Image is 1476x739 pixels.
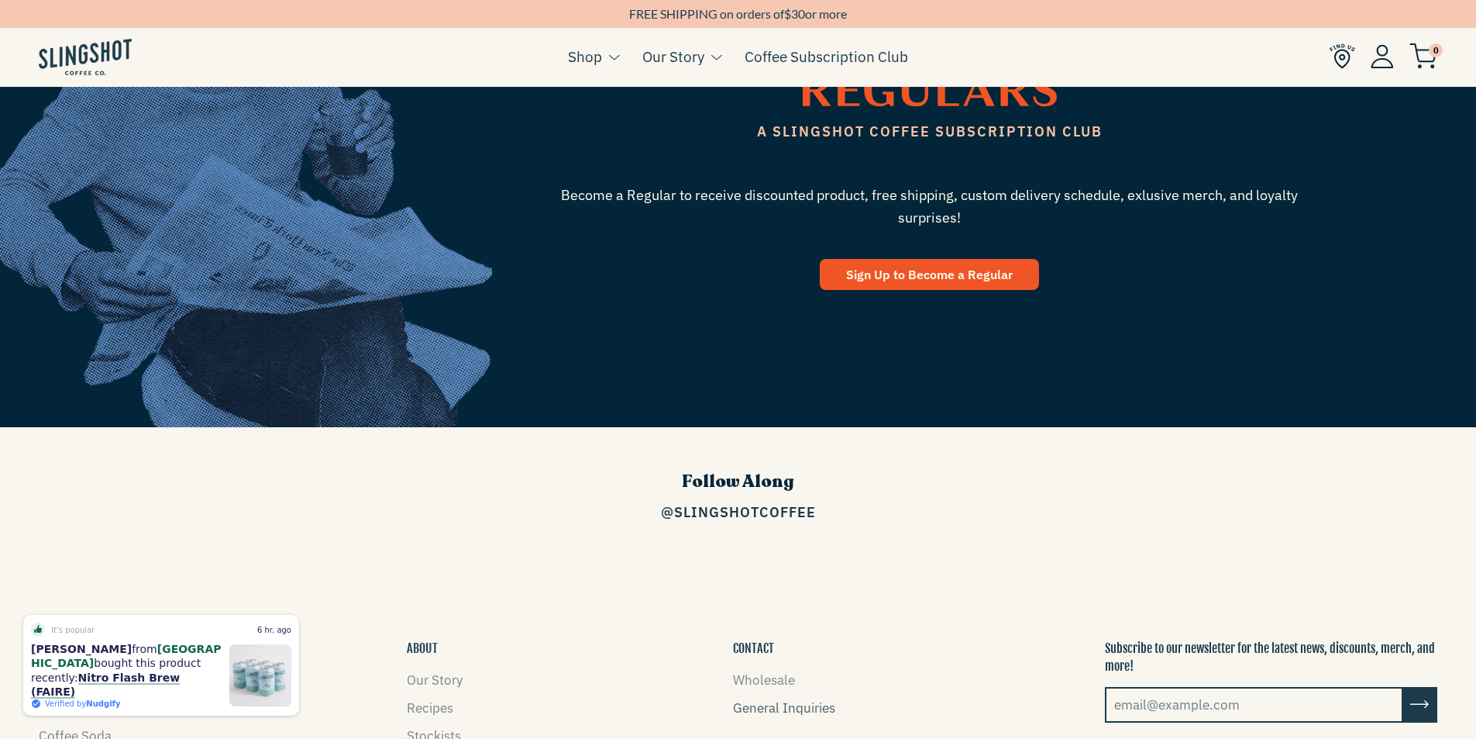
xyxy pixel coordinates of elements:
input: email@example.com [1105,687,1403,723]
p: Subscribe to our newsletter for the latest news, discounts, merch, and more! [1105,640,1437,675]
span: 30 [791,6,805,21]
img: cart [1409,43,1437,69]
a: Our Story [407,672,463,689]
a: Recipes [407,699,453,717]
a: Shop [568,45,602,68]
a: Coffee Subscription Club [745,45,908,68]
a: Our Story [642,45,704,68]
img: Account [1371,44,1394,68]
span: Become a Regular to receive discounted product, free shipping, custom delivery schedule, exlusive... [554,185,1306,230]
span: 0 [1429,43,1443,57]
a: General Inquiries [733,699,835,717]
button: ABOUT [407,640,438,657]
a: Wholesale [733,672,795,689]
a: 0 [1409,47,1437,66]
span: a slingshot coffee subscription club [554,121,1306,143]
button: CONTACT [733,640,774,657]
span: Sign Up to Become a Regular [846,267,1013,282]
span: Follow Along [682,470,794,493]
a: @SlingshotCoffee [661,503,816,521]
img: Find Us [1330,43,1355,69]
span: $ [784,6,791,21]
